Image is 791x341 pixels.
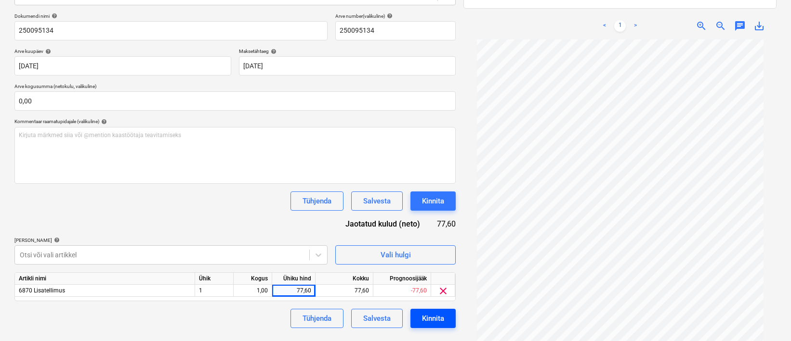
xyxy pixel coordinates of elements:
button: Tühjenda [290,191,343,211]
div: [PERSON_NAME] [14,237,328,243]
a: Next page [630,20,641,32]
span: help [43,49,51,54]
span: help [99,119,107,125]
div: Tühjenda [303,195,331,207]
span: help [52,237,60,243]
div: Kokku [316,273,373,285]
div: Salvesta [363,195,391,207]
span: help [50,13,57,19]
div: Tühjenda [303,312,331,325]
div: Arve number (valikuline) [335,13,456,19]
div: Ühik [195,273,234,285]
input: Tähtaega pole määratud [239,56,456,76]
a: Page 1 is your current page [614,20,626,32]
div: 1,00 [237,285,268,297]
a: Previous page [599,20,610,32]
div: 77,60 [276,285,311,297]
div: Ühiku hind [272,273,316,285]
button: Kinnita [410,191,456,211]
span: help [385,13,393,19]
div: Artikli nimi [15,273,195,285]
button: Salvesta [351,191,403,211]
input: Arve kuupäeva pole määratud. [14,56,231,76]
div: Dokumendi nimi [14,13,328,19]
span: clear [437,285,449,297]
button: Salvesta [351,309,403,328]
span: save_alt [753,20,765,32]
div: Vali hulgi [381,249,411,261]
input: Arve number [335,21,456,40]
div: 77,60 [316,285,373,297]
div: Kinnita [422,195,444,207]
div: Salvesta [363,312,391,325]
div: -77,60 [373,285,431,297]
div: Maksetähtaeg [239,48,456,54]
span: chat [734,20,746,32]
p: Arve kogusumma (netokulu, valikuline) [14,83,456,91]
span: zoom_out [715,20,726,32]
span: 6870 Lisatellimus [19,287,65,294]
input: Arve kogusumma (netokulu, valikuline) [14,91,456,111]
div: Kogus [234,273,272,285]
button: Vali hulgi [335,245,456,265]
input: Dokumendi nimi [14,21,328,40]
div: Arve kuupäev [14,48,231,54]
div: Kommentaar raamatupidajale (valikuline) [14,118,456,125]
div: Jaotatud kulud (neto) [330,218,435,229]
div: Prognoosijääk [373,273,431,285]
button: Kinnita [410,309,456,328]
iframe: Chat Widget [743,295,791,341]
span: zoom_in [696,20,707,32]
div: 1 [195,285,234,297]
div: Kinnita [422,312,444,325]
span: help [269,49,277,54]
button: Tühjenda [290,309,343,328]
div: 77,60 [435,218,456,229]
